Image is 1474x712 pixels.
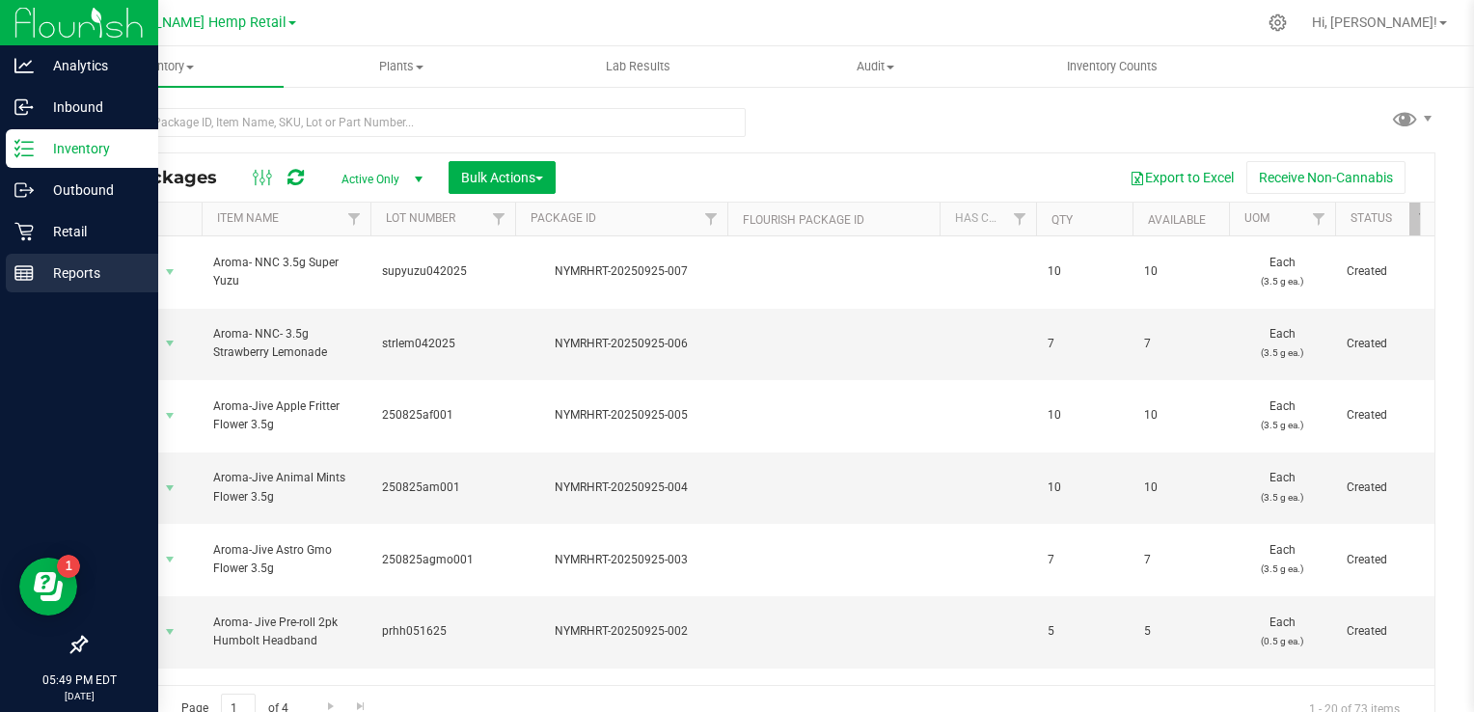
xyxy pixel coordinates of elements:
p: Inventory [34,137,150,160]
a: Available [1148,213,1206,227]
p: (3.5 g ea.) [1241,343,1324,362]
inline-svg: Reports [14,263,34,283]
a: Filter [483,203,515,235]
span: Plants [285,58,520,75]
span: Each [1241,254,1324,290]
span: Aroma- Jive Pre-roll 2pk Humbolt Headband [213,614,359,650]
span: Created [1347,622,1430,641]
div: NYMRHRT-20250925-007 [512,262,730,281]
a: Item Name [217,211,279,225]
span: 10 [1048,406,1121,424]
span: prhh051625 [382,622,504,641]
span: select [158,402,182,429]
inline-svg: Outbound [14,180,34,200]
span: Each [1241,397,1324,434]
iframe: Resource center unread badge [57,555,80,578]
a: Qty [1051,213,1073,227]
span: 7 [1144,335,1217,353]
span: 250825af001 [382,406,504,424]
inline-svg: Inbound [14,97,34,117]
p: Outbound [34,178,150,202]
span: 10 [1144,262,1217,281]
a: Inventory [46,46,284,87]
span: Bulk Actions [461,170,543,185]
span: supyuzu042025 [382,262,504,281]
a: Status [1351,211,1392,225]
th: Has COA [940,203,1036,236]
span: 7 [1048,335,1121,353]
a: Inventory Counts [994,46,1231,87]
a: Package ID [531,211,596,225]
span: 5 [1144,622,1217,641]
inline-svg: Retail [14,222,34,241]
a: Filter [1004,203,1036,235]
span: 5 [1048,622,1121,641]
button: Export to Excel [1117,161,1246,194]
span: Lab Results [580,58,696,75]
span: select [158,475,182,502]
p: Reports [34,261,150,285]
span: All Packages [100,167,236,188]
inline-svg: Analytics [14,56,34,75]
span: [PERSON_NAME] Hemp Retail [98,14,287,31]
span: select [158,546,182,573]
iframe: Resource center [19,558,77,616]
a: Filter [1409,203,1441,235]
span: Each [1241,325,1324,362]
span: 10 [1144,406,1217,424]
p: [DATE] [9,689,150,703]
p: (3.5 g ea.) [1241,272,1324,290]
a: UOM [1244,211,1269,225]
span: Hi, [PERSON_NAME]! [1312,14,1437,30]
span: Inventory Counts [1041,58,1184,75]
a: Filter [696,203,727,235]
a: Lot Number [386,211,455,225]
span: Created [1347,406,1430,424]
span: Aroma- NNC 3.5g Super Yuzu [213,254,359,290]
div: NYMRHRT-20250925-002 [512,622,730,641]
p: Retail [34,220,150,243]
span: Aroma-Jive Animal Mints Flower 3.5g [213,469,359,506]
span: Created [1347,262,1430,281]
span: Each [1241,469,1324,506]
span: Each [1241,541,1324,578]
div: Manage settings [1266,14,1290,32]
inline-svg: Inventory [14,139,34,158]
span: Audit [758,58,994,75]
span: 250825agmo001 [382,551,504,569]
span: Aroma-Jive Apple Fritter Flower 3.5g [213,397,359,434]
p: (3.5 g ea.) [1241,488,1324,507]
a: Audit [757,46,995,87]
a: Flourish Package ID [743,213,864,227]
span: Aroma- NNC- 3.5g Strawberry Lemonade [213,325,359,362]
div: NYMRHRT-20250925-005 [512,406,730,424]
a: Filter [1303,203,1335,235]
span: Each [1241,614,1324,650]
p: (3.5 g ea.) [1241,416,1324,434]
span: Created [1347,551,1430,569]
span: Created [1347,335,1430,353]
div: NYMRHRT-20250925-003 [512,551,730,569]
button: Receive Non-Cannabis [1246,161,1406,194]
div: NYMRHRT-20250925-004 [512,479,730,497]
span: 10 [1048,479,1121,497]
a: Filter [339,203,370,235]
a: Plants [284,46,521,87]
span: 250825am001 [382,479,504,497]
span: 7 [1144,551,1217,569]
span: Inventory [46,58,284,75]
button: Bulk Actions [449,161,556,194]
span: Aroma-Jive Astro Gmo Flower 3.5g [213,541,359,578]
span: select [158,330,182,357]
span: 10 [1144,479,1217,497]
span: 10 [1048,262,1121,281]
p: (0.5 g ea.) [1241,632,1324,650]
div: NYMRHRT-20250925-006 [512,335,730,353]
span: 7 [1048,551,1121,569]
a: Lab Results [520,46,757,87]
span: strlem042025 [382,335,504,353]
span: Created [1347,479,1430,497]
span: select [158,618,182,645]
p: 05:49 PM EDT [9,671,150,689]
